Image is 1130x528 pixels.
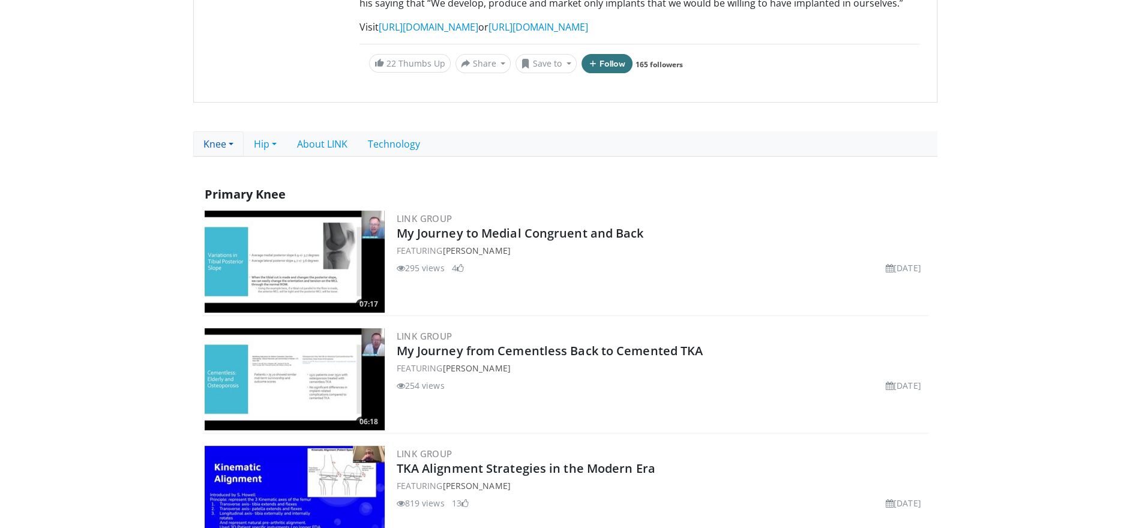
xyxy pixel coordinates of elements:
a: 06:18 [205,328,385,430]
a: 165 followers [636,59,683,70]
img: 996abfc1-cbb0-4ade-a03d-4430906441a7.300x170_q85_crop-smart_upscale.jpg [205,211,385,313]
li: 254 views [397,379,445,392]
li: [DATE] [886,497,921,509]
button: Save to [515,54,577,73]
li: 295 views [397,262,445,274]
a: Technology [358,131,430,157]
a: TKA Alignment Strategies in the Modern Era [397,460,655,476]
a: [PERSON_NAME] [442,480,510,491]
button: Follow [582,54,633,73]
a: Knee [193,131,244,157]
a: 22 Thumbs Up [369,54,451,73]
div: FEATURING [397,479,926,492]
a: [URL][DOMAIN_NAME] [379,20,478,34]
a: [PERSON_NAME] [442,245,510,256]
li: [DATE] [886,379,921,392]
a: LINK Group [397,212,452,224]
li: 819 views [397,497,445,509]
li: [DATE] [886,262,921,274]
a: About LINK [287,131,358,157]
a: Hip [244,131,287,157]
div: FEATURING [397,362,926,374]
a: My Journey to Medial Congruent and Back [397,225,644,241]
p: Visit or [359,20,920,34]
a: 07:17 [205,211,385,313]
a: [PERSON_NAME] [442,362,510,374]
a: [URL][DOMAIN_NAME] [488,20,588,34]
span: 22 [386,58,396,69]
a: My Journey from Cementless Back to Cemented TKA [397,343,703,359]
a: LINK Group [397,448,452,460]
span: 06:18 [356,416,382,427]
li: 4 [452,262,464,274]
div: FEATURING [397,244,926,257]
a: LINK Group [397,330,452,342]
span: 07:17 [356,299,382,310]
img: d0ab9b2b-a620-49ec-b261-98432bd3b95c.300x170_q85_crop-smart_upscale.jpg [205,328,385,430]
button: Share [455,54,511,73]
li: 13 [452,497,469,509]
span: Primary Knee [205,186,286,202]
